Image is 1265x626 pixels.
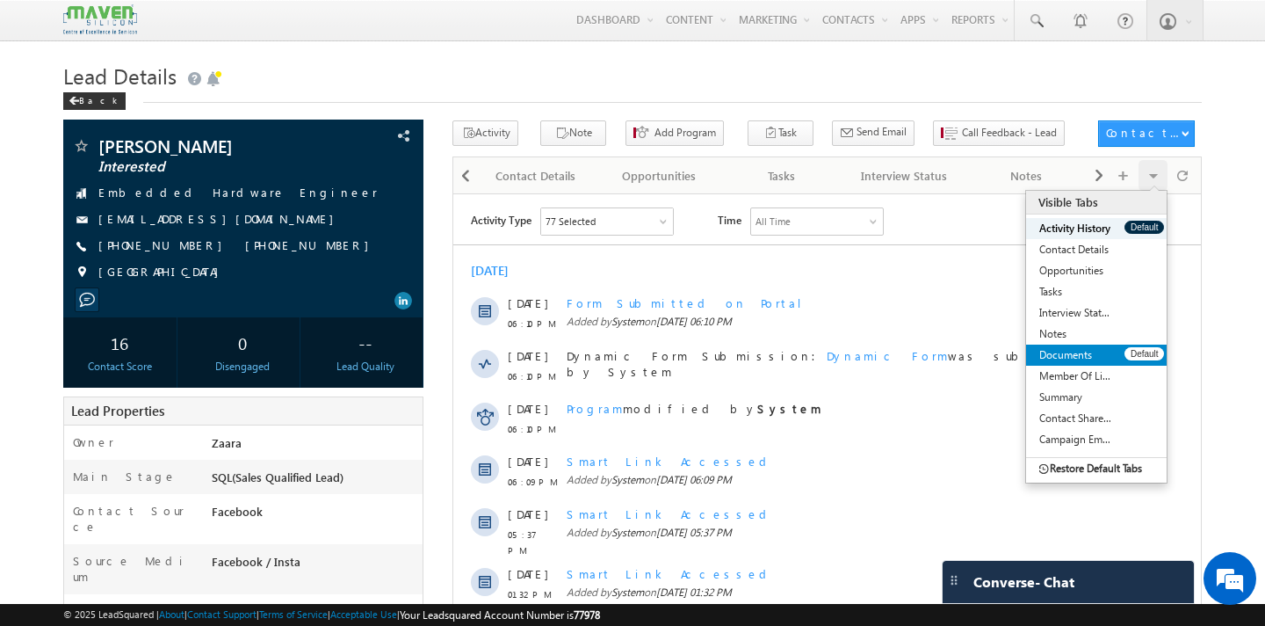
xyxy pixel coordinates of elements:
div: Contact Actions [1106,125,1181,141]
span: [GEOGRAPHIC_DATA] [98,264,228,281]
span: System [158,444,191,457]
span: 06:09 PM [54,280,107,295]
span: [DATE] 08:51 AM [203,550,279,563]
div: Sales Activity,Program,Email Bounced,Email Link Clicked,Email Marked Spam & 72 more.. [88,14,220,40]
span: Added by on [113,443,661,459]
span: 01:31 PM [54,445,107,461]
a: Back [63,91,134,106]
a: About [159,608,184,620]
a: Notes [1026,324,1124,345]
a: Opportunities [1026,260,1124,281]
span: [DATE] 01:03 PM [203,497,278,510]
span: Dynamic Form [373,583,495,598]
a: Contact Details [475,157,598,194]
div: Smart Link Accessed [113,259,661,275]
span: [DATE] 01:31 PM [203,444,278,457]
span: 01:03 PM [54,498,107,513]
div: Contact Score [68,359,172,375]
a: Terms of Service [259,608,328,620]
a: Tasks [1026,281,1124,302]
span: Zaara [212,435,242,450]
span: [DATE] [54,477,94,493]
a: Notes [966,157,1089,194]
span: [DATE] [54,154,94,170]
a: Opportunities [598,157,721,194]
span: Converse - Chat [973,574,1074,590]
a: [EMAIL_ADDRESS][DOMAIN_NAME] [98,211,343,226]
a: Activity History [1026,218,1124,239]
span: Dynamic Form Submission: was submitted by System [113,154,661,186]
div: Minimize live chat window [288,9,330,51]
span: Added by on [113,278,661,294]
span: [DATE] [54,312,94,328]
div: 77 Selected [92,19,142,35]
span: System [158,550,191,563]
button: Default [1124,221,1164,234]
div: Form Submitted on Portal [113,101,661,117]
img: d_60004797649_company_0_60004797649 [30,92,74,115]
a: Member Of Lists [1026,366,1124,387]
span: modified by [113,207,368,222]
span: Added by on [113,390,661,406]
span: System [158,279,191,292]
span: [DATE] 06:09 PM [203,279,278,292]
span: System [158,120,191,134]
span: © 2025 LeadSquared | | | | | [63,607,600,623]
a: Contact Details [1026,239,1124,260]
span: [DATE] [54,259,94,275]
span: [DATE] 01:32 PM [203,391,278,404]
em: Start Chat [239,491,319,514]
span: Dynamic Form [373,154,495,169]
div: Back [63,92,126,110]
a: Contact Support [187,608,257,620]
button: Contact Actions [1098,120,1195,147]
span: Add Program [654,125,716,141]
div: Smart Link Accessed [113,312,661,328]
strong: System [304,207,368,222]
span: [DATE] 06:10 PM [203,120,278,134]
img: Custom Logo [63,4,137,35]
span: [DATE] [54,583,94,599]
span: Your Leadsquared Account Number is [400,608,600,622]
div: Opportunities [612,165,705,186]
div: Interview Status [857,165,951,186]
span: 06:10 PM [54,174,107,190]
div: Smart Link Accessed [113,477,661,493]
div: Tasks [734,165,828,186]
button: Call Feedback - Lead [933,120,1065,146]
span: Activity Type [18,13,78,40]
a: Interview Status [843,157,966,194]
span: 08:51 AM [54,550,107,566]
span: 08:51 AM [54,603,107,619]
span: [DATE] [54,207,94,222]
span: Added by on [113,496,661,512]
div: Visible Tabs [1026,191,1167,215]
span: System [158,331,191,345]
div: Disengaged [191,359,295,375]
img: carter-drag [947,573,961,587]
div: Chat with us now [91,92,295,115]
button: Add Program [625,120,724,146]
div: Lead Quality [314,359,418,375]
a: Summary [1026,387,1124,408]
span: [DATE] [54,372,94,388]
div: Smart Link Accessed [113,372,661,388]
span: 06:10 PM [54,227,107,243]
span: Time [264,13,288,40]
span: Added by on [113,549,661,564]
span: [PHONE_NUMBER] [PHONE_NUMBER] [98,237,378,255]
button: Send Email [832,120,914,146]
a: Tasks [720,157,843,194]
span: Program [113,207,170,222]
span: System [158,391,191,404]
span: Interested [98,158,321,176]
div: Notes [980,165,1073,186]
a: Campaign Emails [1026,429,1124,450]
span: System [158,497,191,510]
div: Facebook [207,503,423,528]
label: Owner [73,434,114,450]
button: Activity [452,120,518,146]
label: Contact Source [73,503,194,535]
span: Dynamic Form Submission: was submitted by System [113,583,661,615]
span: [DATE] [54,425,94,440]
